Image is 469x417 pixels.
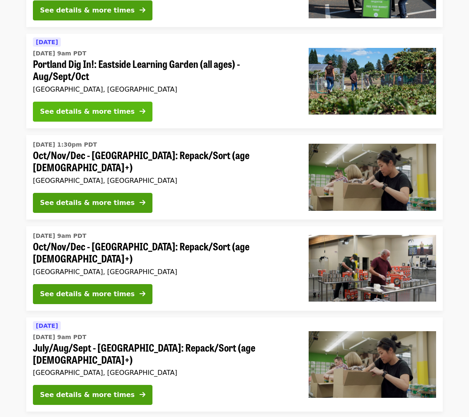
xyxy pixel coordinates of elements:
button: See details & more times [33,284,152,304]
span: Oct/Nov/Dec - [GEOGRAPHIC_DATA]: Repack/Sort (age [DEMOGRAPHIC_DATA]+) [33,149,295,173]
a: See details for "Portland Dig In!: Eastside Learning Garden (all ages) - Aug/Sept/Oct" [26,34,443,128]
time: [DATE] 1:30pm PDT [33,140,97,149]
button: See details & more times [33,0,152,20]
button: See details & more times [33,385,152,405]
img: Oct/Nov/Dec - Portland: Repack/Sort (age 8+) organized by Oregon Food Bank [309,144,436,210]
i: arrow-right icon [140,107,145,115]
time: [DATE] 9am PDT [33,49,86,58]
span: [DATE] [36,39,58,45]
i: arrow-right icon [140,199,145,207]
div: [GEOGRAPHIC_DATA], [GEOGRAPHIC_DATA] [33,369,295,377]
time: [DATE] 9am PDT [33,333,86,342]
button: See details & more times [33,193,152,213]
div: See details & more times [40,107,135,117]
img: July/Aug/Sept - Portland: Repack/Sort (age 8+) organized by Oregon Food Bank [309,331,436,398]
a: See details for "Oct/Nov/Dec - Portland: Repack/Sort (age 8+)" [26,135,443,220]
div: See details & more times [40,289,135,299]
time: [DATE] 9am PDT [33,232,86,240]
img: Oct/Nov/Dec - Portland: Repack/Sort (age 16+) organized by Oregon Food Bank [309,235,436,302]
i: arrow-right icon [140,6,145,14]
span: Portland Dig In!: Eastside Learning Garden (all ages) - Aug/Sept/Oct [33,58,295,82]
div: [GEOGRAPHIC_DATA], [GEOGRAPHIC_DATA] [33,85,295,93]
a: See details for "July/Aug/Sept - Portland: Repack/Sort (age 8+)" [26,317,443,412]
span: Oct/Nov/Dec - [GEOGRAPHIC_DATA]: Repack/Sort (age [DEMOGRAPHIC_DATA]+) [33,240,295,265]
div: See details & more times [40,390,135,400]
div: See details & more times [40,198,135,208]
div: See details & more times [40,5,135,15]
img: Portland Dig In!: Eastside Learning Garden (all ages) - Aug/Sept/Oct organized by Oregon Food Bank [309,48,436,115]
span: July/Aug/Sept - [GEOGRAPHIC_DATA]: Repack/Sort (age [DEMOGRAPHIC_DATA]+) [33,342,295,366]
i: arrow-right icon [140,290,145,298]
i: arrow-right icon [140,391,145,399]
button: See details & more times [33,102,152,122]
div: [GEOGRAPHIC_DATA], [GEOGRAPHIC_DATA] [33,268,295,276]
span: [DATE] [36,322,58,329]
a: See details for "Oct/Nov/Dec - Portland: Repack/Sort (age 16+)" [26,226,443,311]
div: [GEOGRAPHIC_DATA], [GEOGRAPHIC_DATA] [33,177,295,185]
